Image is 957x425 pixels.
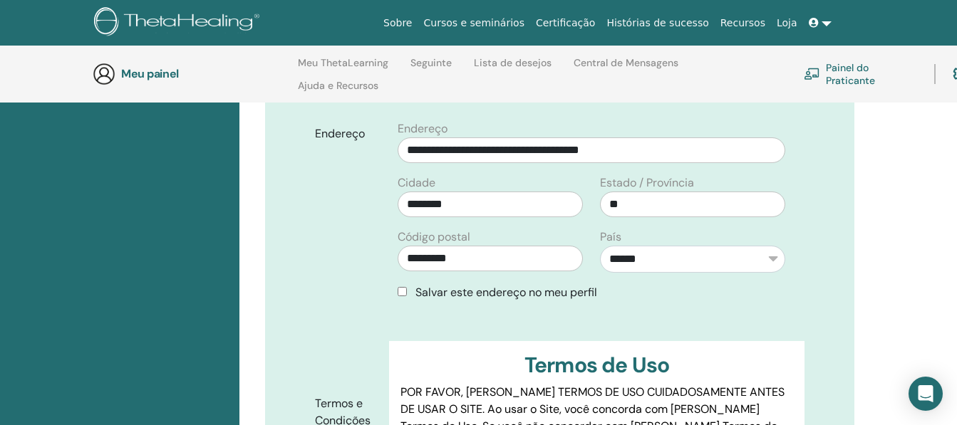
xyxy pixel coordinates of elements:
[715,10,771,36] a: Recursos
[410,57,452,80] a: Seguinte
[121,67,264,80] h3: Meu painel
[804,68,820,80] img: chalkboard-teacher.svg
[418,10,529,36] a: Cursos e seminários
[574,57,678,80] a: Central de Mensagens
[530,10,601,36] a: Certificação
[826,61,917,87] font: Painel do Praticante
[298,80,378,103] a: Ajuda e Recursos
[304,120,390,147] label: Endereço
[94,7,264,39] img: logo.png
[474,57,552,80] a: Lista de desejos
[298,57,388,80] a: Meu ThetaLearning
[398,120,448,137] label: Endereço
[771,10,803,36] a: Loja
[909,377,943,411] div: Abra o Intercom Messenger
[600,229,621,246] label: País
[400,352,793,378] h3: Termos de Uso
[378,10,418,36] a: Sobre
[398,174,435,191] label: Cidade
[415,285,597,300] span: Salvar este endereço no meu perfil
[600,174,694,191] label: Estado / Província
[398,229,470,246] label: Código postal
[804,58,917,90] a: Painel do Praticante
[93,63,115,85] img: generic-user-icon.jpg
[601,10,714,36] a: Histórias de sucesso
